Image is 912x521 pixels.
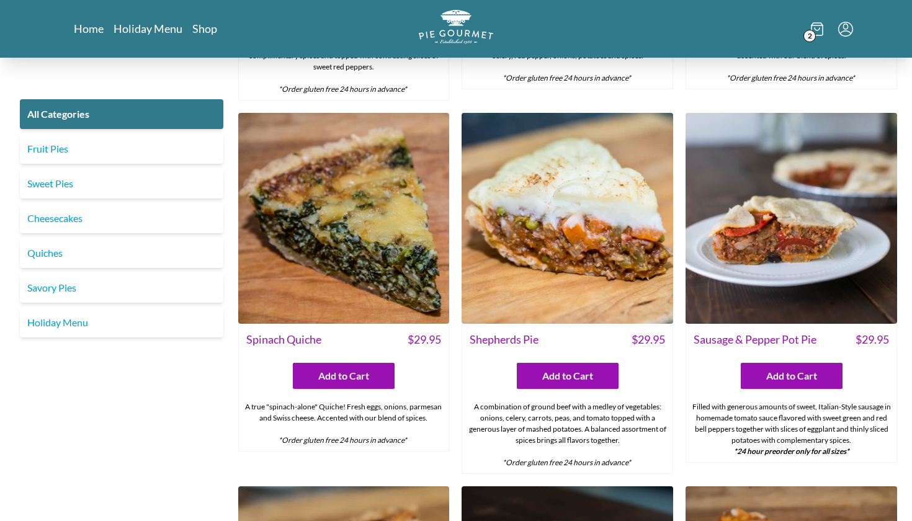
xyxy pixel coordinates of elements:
span: $ 29.95 [632,331,665,348]
a: Cheesecakes [20,203,223,233]
span: 2 [803,30,816,42]
a: Shop [192,21,217,36]
button: Menu [838,22,853,37]
div: Fresh slices of zucchini and mushrooms, thinly sliced onions, fresh eggs, mozzarella and parmesan... [239,23,449,100]
img: logo [419,10,493,44]
span: Add to Cart [542,368,593,383]
a: All Categories [20,99,223,129]
button: Add to Cart [293,363,395,389]
a: Home [74,21,104,36]
span: $ 29.95 [408,331,441,348]
em: *Order gluten free 24 hours in advance* [503,458,631,467]
span: Spinach Quiche [246,331,321,348]
span: Add to Cart [766,368,817,383]
a: Quiches [20,238,223,268]
span: $ 29.95 [856,331,889,348]
img: Spinach Quiche [238,113,450,324]
img: Sausage & Pepper Pot Pie [686,113,897,324]
strong: *24 hour preorder only for all sizes* [734,447,849,456]
button: Add to Cart [741,363,843,389]
a: Savory Pies [20,273,223,303]
a: Logo [419,10,493,48]
span: Shepherds Pie [470,331,539,348]
em: *Order gluten free 24 hours in advance* [279,435,407,445]
a: Holiday Menu [20,308,223,337]
em: *Order gluten free 24 hours in advance* [279,84,407,94]
a: Fruit Pies [20,134,223,164]
span: Sausage & Pepper Pot Pie [694,331,816,348]
div: Filled with generous amounts of sweet, Italian-Style sausage in homemade tomato sauce flavored wi... [686,396,896,462]
div: A true "spinach-alone" Quiche! Fresh eggs, onions, parmesan and Swiss cheese. Accented with our b... [239,396,449,451]
em: *Order gluten free 24 hours in advance* [503,73,631,82]
button: Add to Cart [517,363,619,389]
a: Sweet Pies [20,169,223,198]
span: Add to Cart [318,368,369,383]
div: A combination of ground beef with a medley of vegetables: onions, celery, carrots, peas, and toma... [462,396,673,473]
em: *Order gluten free 24 hours in advance* [726,73,855,82]
a: Holiday Menu [114,21,182,36]
img: Shepherds Pie [462,113,673,324]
